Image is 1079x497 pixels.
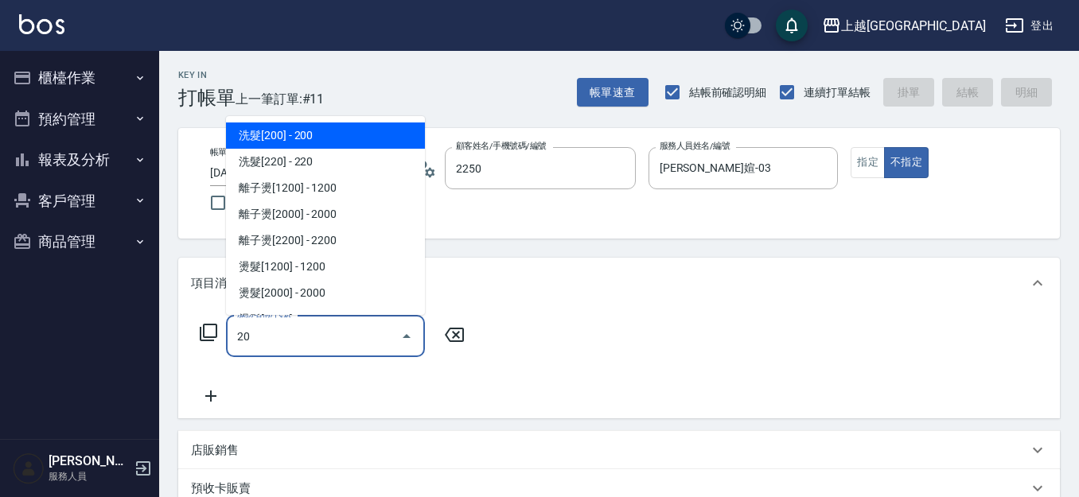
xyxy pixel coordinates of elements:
button: 報表及分析 [6,139,153,181]
input: YYYY/MM/DD hh:mm [210,160,365,186]
button: 帳單速查 [577,78,649,107]
span: 離子燙[2000] - 2000 [226,201,425,227]
label: 帳單日期 [210,146,243,158]
img: Logo [19,14,64,34]
span: 連續打單結帳 [804,84,871,101]
span: 洗髮[220] - 220 [226,149,425,175]
button: 登出 [999,11,1060,41]
button: save [776,10,808,41]
button: 指定 [851,147,885,178]
button: 預約管理 [6,99,153,140]
div: 上越[GEOGRAPHIC_DATA] [841,16,986,36]
label: 服務人員姓名/編號 [660,140,730,152]
span: 結帳前確認明細 [689,84,767,101]
button: 商品管理 [6,221,153,262]
div: 項目消費 [178,258,1060,309]
span: 燙髮[1200] - 1200 [226,254,425,280]
p: 項目消費 [191,275,239,292]
button: 櫃檯作業 [6,57,153,99]
span: 離子燙[2200] - 2200 [226,227,425,254]
span: 離子燙[1200] - 1200 [226,175,425,201]
button: Close [394,324,419,349]
span: 燙髮[2000] - 2000 [226,280,425,306]
div: 店販銷售 [178,431,1060,469]
h3: 打帳單 [178,87,236,109]
h2: Key In [178,70,236,80]
p: 預收卡販賣 [191,480,251,497]
span: 燙髮[2200] - 2200 [226,306,425,332]
button: 上越[GEOGRAPHIC_DATA] [816,10,992,42]
h5: [PERSON_NAME] [49,453,130,469]
button: 不指定 [884,147,929,178]
p: 服務人員 [49,469,130,483]
span: 洗髮[200] - 200 [226,122,425,149]
img: Person [13,452,45,484]
button: 客戶管理 [6,181,153,222]
span: 上一筆訂單:#11 [236,89,325,109]
label: 顧客姓名/手機號碼/編號 [456,140,547,152]
p: 店販銷售 [191,442,239,459]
